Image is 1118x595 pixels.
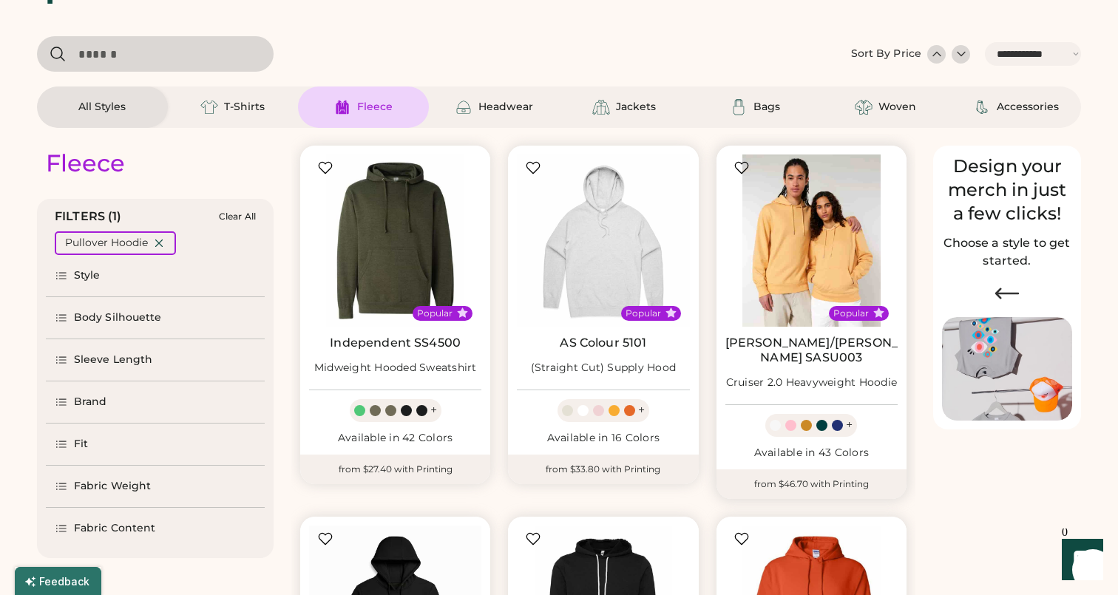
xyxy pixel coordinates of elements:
div: Jackets [616,100,656,115]
a: Independent SS4500 [330,336,461,350]
div: Fabric Content [74,521,155,536]
img: Accessories Icon [973,98,991,116]
div: Fleece [46,149,125,178]
img: Bags Icon [730,98,748,116]
a: AS Colour 5101 [560,336,646,350]
img: Image of Lisa Congdon Eye Print on T-Shirt and Hat [942,317,1072,421]
div: Sleeve Length [74,353,152,367]
div: Midweight Hooded Sweatshirt [314,361,477,375]
div: FILTERS (1) [55,208,122,225]
div: Fleece [357,100,393,115]
div: Popular [626,307,661,319]
div: + [638,402,645,418]
img: Fleece Icon [333,98,351,116]
div: Body Silhouette [74,310,162,325]
div: from $46.70 with Printing [716,469,907,499]
img: Independent Trading Co. SS4500 Midweight Hooded Sweatshirt [309,154,481,327]
div: Pullover Hoodie [65,236,148,251]
div: Available in 42 Colors [309,431,481,446]
div: Fit [74,437,88,452]
div: Woven [878,100,916,115]
div: Style [74,268,101,283]
div: + [846,417,853,433]
div: Sort By Price [851,47,921,61]
div: Popular [833,307,869,319]
div: + [430,402,437,418]
h2: Choose a style to get started. [942,234,1072,270]
div: Brand [74,395,107,409]
div: Clear All [219,211,256,222]
div: (Straight Cut) Supply Hood [531,361,677,375]
img: Woven Icon [855,98,873,116]
iframe: Front Chat [1048,528,1111,592]
img: Jackets Icon [592,98,610,116]
button: Popular Style [665,307,677,319]
div: Bags [753,100,780,115]
img: Stanley/Stella SASU003 Cruiser 2.0 Heavyweight Hoodie [725,154,898,327]
img: AS Colour 5101 (Straight Cut) Supply Hood [517,154,689,327]
div: Design your merch in just a few clicks! [942,154,1072,225]
div: from $27.40 with Printing [300,455,490,484]
img: Headwear Icon [455,98,472,116]
div: from $33.80 with Printing [508,455,698,484]
button: Popular Style [457,307,468,319]
div: Popular [417,307,453,319]
div: Available in 43 Colors [725,446,898,460]
button: Popular Style [873,307,884,319]
div: Headwear [478,100,533,115]
div: Available in 16 Colors [517,431,689,446]
img: T-Shirts Icon [200,98,218,116]
div: All Styles [78,100,126,115]
a: [PERSON_NAME]/[PERSON_NAME] SASU003 [725,336,898,365]
div: Accessories [997,100,1059,115]
div: Cruiser 2.0 Heavyweight Hoodie [726,375,898,390]
div: Fabric Weight [74,479,151,494]
div: T-Shirts [224,100,265,115]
